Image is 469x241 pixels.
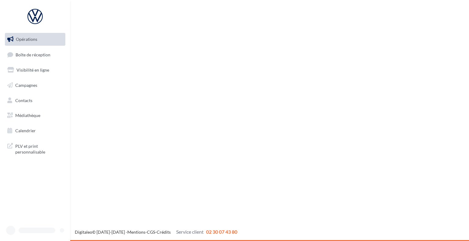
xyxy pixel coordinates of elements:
a: Digitaleo [75,229,92,235]
a: PLV et print personnalisable [4,140,67,158]
a: Médiathèque [4,109,67,122]
span: Boîte de réception [16,52,50,57]
span: 02 30 07 43 80 [206,229,237,235]
span: Visibilité en ligne [16,67,49,73]
span: Opérations [16,37,37,42]
span: Médiathèque [15,113,40,118]
span: © [DATE]-[DATE] - - - [75,229,237,235]
span: Contacts [15,97,32,103]
a: Mentions [127,229,145,235]
a: Boîte de réception [4,48,67,61]
span: Service client [176,229,204,235]
a: Campagnes [4,79,67,92]
span: PLV et print personnalisable [15,142,63,155]
a: Crédits [157,229,171,235]
a: Contacts [4,94,67,107]
span: Campagnes [15,83,37,88]
a: CGS [147,229,155,235]
a: Opérations [4,33,67,46]
span: Calendrier [15,128,36,133]
a: Visibilité en ligne [4,64,67,76]
a: Calendrier [4,124,67,137]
